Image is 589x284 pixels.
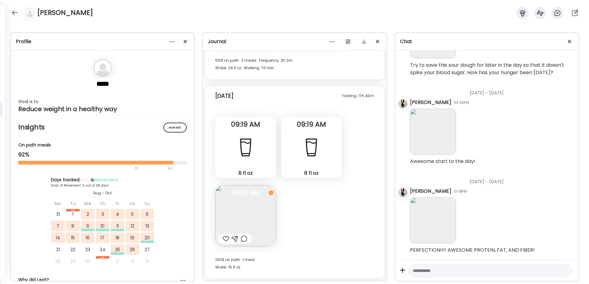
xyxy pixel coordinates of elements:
span: 09:19 AM [215,190,276,196]
div: 12 [126,221,139,231]
div: Awesome start to the day! [410,158,475,165]
div: 28 [51,256,65,267]
div: Aug - Oct [51,190,154,196]
img: bg-avatar-default.svg [25,8,34,17]
div: Su [141,198,154,209]
div: 24 [96,244,109,255]
div: 4 [141,256,154,267]
img: images%2F8D4NB6x7KXgYlHneBphRsrTiv8F3%2FuYYwSJMdqsAuCbuVkloP%2FnVMsIOY1lMWw3YdoDjZy_240 [410,197,456,243]
div: 7 [51,221,65,231]
img: avatars%2FK2Bu7Xo6AVSGXUm5XQ7fc9gyUPu1 [399,99,407,108]
div: Try to save this sour dough for later in the day so that it doesn't spike your blood sugar. How h... [410,61,573,76]
div: Food: 21 Movement: 5 out of 28 days [51,183,154,188]
img: images%2F8D4NB6x7KXgYlHneBphRsrTiv8F3%2FfjtLeQBEtKARum3bQjbe%2FjAgV0NWtC11yB81ysZbO_240 [215,185,276,246]
img: bg-avatar-default.svg [93,59,112,77]
div: Sep [66,209,80,211]
div: 8 fl oz [218,170,274,176]
div: Fasting: 17h 40m [342,92,374,100]
div: 2 [111,256,124,267]
div: Goal is to [18,98,187,105]
div: 19 [126,232,139,243]
div: 18 [111,232,124,243]
div: [PERSON_NAME] [410,99,451,106]
div: 14 [51,232,65,243]
span: Movement [94,177,118,183]
div: We [81,198,95,209]
div: Profile [16,38,189,45]
div: Why did I eat? [18,277,187,283]
div: 25 [111,244,124,255]
div: 30 [81,256,95,267]
div: 1 [96,256,109,267]
div: Sa [126,198,139,209]
div: Chat [400,38,573,45]
div: 4 [111,209,124,219]
img: avatars%2FK2Bu7Xo6AVSGXUm5XQ7fc9gyUPu1 [399,188,407,197]
div: [PERSON_NAME] [410,187,451,195]
div: 01:18PM [454,189,467,194]
div: PERFECTION!!!! AWESOME PROTEIN, FAT, AND FIBER! [410,246,535,254]
div: 11 [111,221,124,231]
div: 26 [126,244,139,255]
div: 17 [96,232,109,243]
div: Journal [208,38,381,45]
div: 6 [141,209,154,219]
div: 8 [66,221,80,231]
div: 21 [51,244,65,255]
div: 92% [18,151,187,158]
div: Oct [96,256,109,259]
div: Days tracked: & [51,177,154,183]
h2: Insights [18,123,187,132]
span: 09:19 AM [281,122,342,127]
div: 90 [167,165,173,172]
div: 20 [141,232,154,243]
div: 1 [66,209,80,219]
div: 70 [18,165,166,172]
div: [DATE] - [DATE] [410,171,573,187]
div: 15 [66,232,80,243]
div: 31 [51,209,65,219]
span: Food [80,177,91,183]
div: 9 [81,221,95,231]
img: images%2F8D4NB6x7KXgYlHneBphRsrTiv8F3%2FHHrEKhOGu6N08vmEWGEf%2FeB5oNicXdBJlfvD8crTI_240 [410,109,456,155]
div: 8 fl oz [283,170,339,176]
div: Fr [111,198,124,209]
h4: [PERSON_NAME] [37,8,93,18]
div: 3 [96,209,109,219]
div: [DATE] - [DATE] [410,82,573,99]
div: 27 [141,244,154,255]
div: 2 [81,209,95,219]
div: 10 [96,221,109,231]
div: 23 [81,244,95,255]
div: Manage [163,123,187,133]
div: 13 [141,221,154,231]
div: 100% on path · 1 meal Water: 16 fl oz [215,256,374,271]
div: 22 [66,244,80,255]
div: Reduce weight in a healthy way [18,105,187,113]
div: [DATE] [215,92,234,100]
div: On path meals [18,142,187,148]
div: Tu [66,198,80,209]
div: 16 [81,232,95,243]
div: Mo [51,198,65,209]
span: 09:19 AM [215,122,276,127]
div: 5 [126,209,139,219]
div: 3 [126,256,139,267]
div: 29 [66,256,80,267]
div: Th [96,198,109,209]
div: 03:39PM [454,100,469,106]
div: 50% on path · 2 meals · Frequency: 2h 2m Water: 24 fl oz · Walking: 70 min [215,57,374,72]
